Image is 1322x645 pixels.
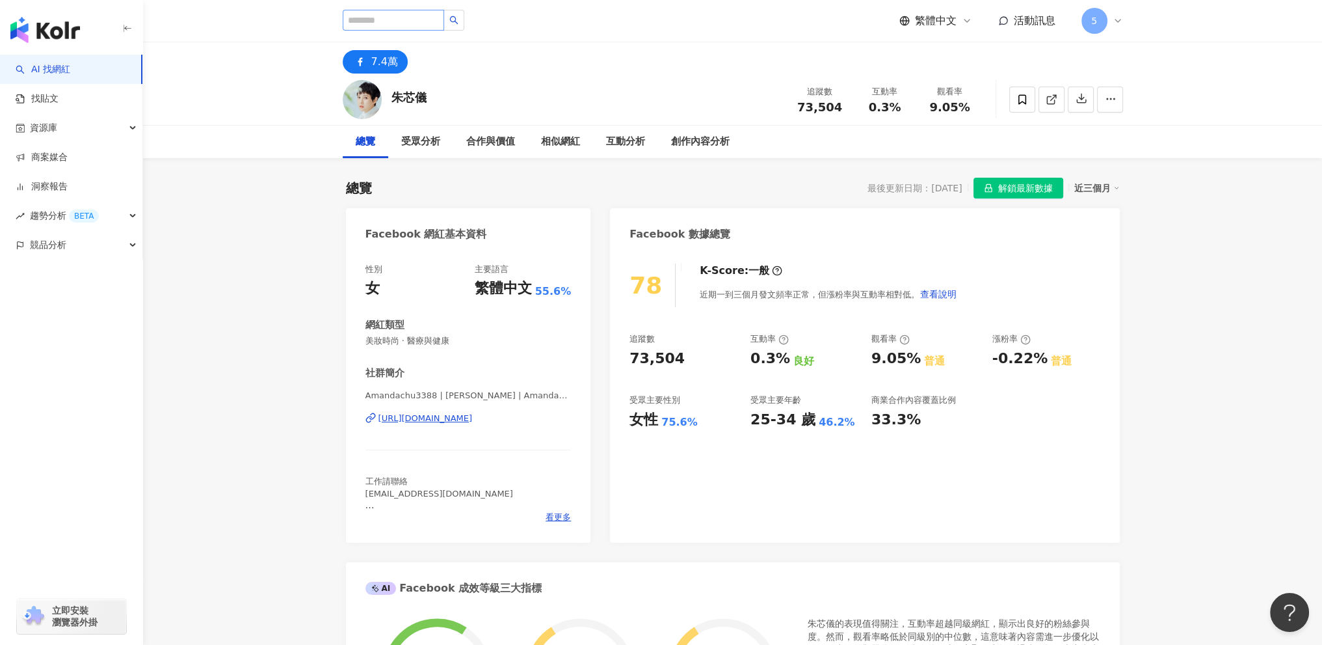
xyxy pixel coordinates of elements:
[365,227,487,241] div: Facebook 網紅基本資料
[365,413,572,424] a: [URL][DOMAIN_NAME]
[365,581,542,596] div: Facebook 成效等級三大指標
[365,279,380,299] div: 女
[629,394,680,406] div: 受眾主要性別
[17,599,126,634] a: chrome extension立即安裝 瀏覽器外掛
[984,184,993,193] span: lock
[919,281,957,307] button: 查看說明
[629,333,655,345] div: 追蹤數
[535,284,572,299] span: 55.6%
[606,134,645,150] div: 互動分析
[52,605,98,628] span: 立即安裝 瀏覽器外掛
[700,281,957,307] div: 近期一到三個月發文頻率正常，但漲粉率與互動率相對低。
[1014,14,1055,27] span: 活動訊息
[748,264,769,278] div: 一般
[546,512,571,523] span: 看更多
[629,349,685,369] div: 73,504
[378,413,473,424] div: [URL][DOMAIN_NAME]
[365,335,572,347] span: 美妝時尚 · 醫療與健康
[795,85,845,98] div: 追蹤數
[871,333,910,345] div: 觀看率
[860,85,910,98] div: 互動率
[750,394,801,406] div: 受眾主要年齡
[869,101,901,114] span: 0.3%
[700,264,782,278] div: K-Score :
[365,366,404,380] div: 社群簡介
[343,50,408,74] button: 7.4萬
[475,279,532,299] div: 繁體中文
[998,178,1053,199] span: 解鎖最新數據
[1051,354,1072,368] div: 普通
[343,80,382,119] img: KOL Avatar
[475,264,509,275] div: 主要語言
[924,354,945,368] div: 普通
[449,16,458,25] span: search
[793,354,814,368] div: 良好
[867,183,962,193] div: 最後更新日期：[DATE]
[365,476,549,545] span: 工作請聯絡 [EMAIL_ADDRESS][DOMAIN_NAME] IG:amanda0308 YOUTUBE:朱芯儀的芯情日記 [PERSON_NAME] Diary
[356,134,375,150] div: 總覽
[1074,180,1120,197] div: 近三個月
[920,289,957,299] span: 查看說明
[16,212,25,221] span: rise
[30,113,57,143] span: 資源庫
[629,410,658,430] div: 女性
[21,606,46,627] img: chrome extension
[871,394,956,406] div: 商業合作內容覆蓋比例
[541,134,580,150] div: 相似網紅
[992,349,1048,369] div: -0.22%
[871,410,921,430] div: 33.3%
[30,230,66,260] span: 競品分析
[973,178,1063,199] button: 解鎖最新數據
[629,227,730,241] div: Facebook 數據總覽
[925,85,975,98] div: 觀看率
[929,101,970,114] span: 9.05%
[16,180,68,193] a: 洞察報告
[16,151,68,164] a: 商案媒合
[69,210,99,223] div: BETA
[629,272,662,299] div: 78
[365,264,382,275] div: 性別
[30,201,99,230] span: 趨勢分析
[1270,593,1309,632] iframe: Help Scout Beacon - Open
[750,410,815,430] div: 25-34 歲
[365,318,404,332] div: 網紅類型
[819,415,855,430] div: 46.2%
[915,14,957,28] span: 繁體中文
[365,390,572,402] span: Amandachu3388 | [PERSON_NAME] | Amandachu3388
[750,333,789,345] div: 互動率
[401,134,440,150] div: 受眾分析
[10,17,80,43] img: logo
[750,349,790,369] div: 0.3%
[661,415,698,430] div: 75.6%
[466,134,515,150] div: 合作與價值
[992,333,1031,345] div: 漲粉率
[671,134,730,150] div: 創作內容分析
[797,100,842,114] span: 73,504
[871,349,921,369] div: 9.05%
[1091,14,1097,28] span: 5
[365,582,397,595] div: AI
[16,92,59,105] a: 找貼文
[346,179,372,197] div: 總覽
[391,89,427,105] div: 朱芯儀
[16,63,70,76] a: searchAI 找網紅
[371,53,398,71] div: 7.4萬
